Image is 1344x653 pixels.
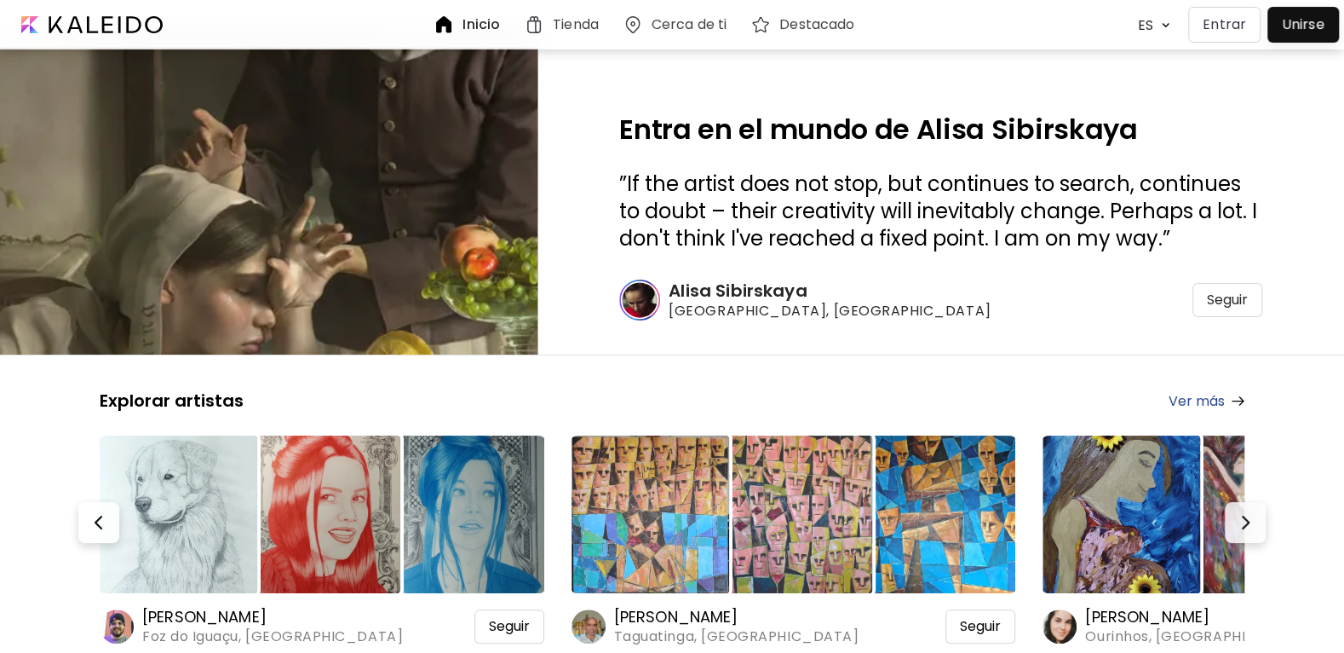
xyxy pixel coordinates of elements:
div: Seguir [1192,283,1262,317]
button: Entrar [1188,7,1261,43]
img: Next-button [1235,512,1255,533]
img: https://cdn.kaleido.art/CDN/Artwork/175729/Thumbnail/medium.webp?updated=778874 [386,436,543,593]
img: arrow down [1157,17,1175,33]
h6: [PERSON_NAME] [142,607,403,627]
img: https://cdn.kaleido.art/CDN/Artwork/175711/Thumbnail/large.webp?updated=778776 [1042,436,1200,593]
h2: Entra en el mundo de Alisa Sibirskaya [619,116,1262,143]
h6: Tienda [553,18,599,32]
a: Alisa Sibirskaya[GEOGRAPHIC_DATA], [GEOGRAPHIC_DATA]Seguir [619,280,1262,321]
span: Foz do Iguaçu, [GEOGRAPHIC_DATA] [142,627,403,646]
span: Seguir [1207,292,1248,309]
h6: [PERSON_NAME] [614,607,859,627]
h3: ” ” [619,170,1262,252]
a: Inicio [434,14,507,35]
img: arrow-right [1232,396,1244,406]
p: Entrar [1203,14,1246,35]
img: https://cdn.kaleido.art/CDN/Artwork/175730/Thumbnail/large.webp?updated=778877 [100,436,257,593]
button: Prev-button [78,502,119,543]
h6: Destacado [779,18,854,32]
h6: Cerca de ti [652,18,727,32]
span: Seguir [960,618,1001,635]
span: Seguir [489,618,530,635]
img: https://cdn.kaleido.art/CDN/Artwork/175718/Thumbnail/large.webp?updated=778812 [571,436,729,593]
a: Tienda [524,14,606,35]
span: Taguatinga, [GEOGRAPHIC_DATA] [614,627,859,646]
h6: [PERSON_NAME] [1085,607,1312,627]
div: Seguir [945,610,1015,644]
a: Entrar [1188,7,1267,43]
a: Unirse [1267,7,1339,43]
div: Seguir [474,610,544,644]
img: Prev-button [89,512,109,533]
span: [GEOGRAPHIC_DATA], [GEOGRAPHIC_DATA] [669,302,991,321]
div: ES [1129,10,1157,40]
h6: Inicio [462,18,500,32]
a: Ver más [1169,390,1244,412]
img: https://cdn.kaleido.art/CDN/Artwork/175716/Thumbnail/medium.webp?updated=778793 [858,436,1015,593]
h5: Explorar artistas [100,390,244,412]
a: https://cdn.kaleido.art/CDN/Artwork/175730/Thumbnail/large.webp?updated=778877https://cdn.kaleido... [100,432,544,646]
h6: Alisa Sibirskaya [669,280,991,302]
a: https://cdn.kaleido.art/CDN/Artwork/175718/Thumbnail/large.webp?updated=778812https://cdn.kaleido... [571,432,1016,646]
span: If the artist does not stop, but continues to search, continues to doubt – their creativity will ... [619,170,1257,252]
img: https://cdn.kaleido.art/CDN/Artwork/175728/Thumbnail/medium.webp?updated=778870 [243,436,400,593]
a: Destacado [750,14,861,35]
a: Cerca de ti [623,14,733,35]
span: Ourinhos, [GEOGRAPHIC_DATA] [1085,627,1312,646]
img: https://cdn.kaleido.art/CDN/Artwork/175707/Thumbnail/medium.webp?updated=778745 [715,436,872,593]
button: Next-button [1225,502,1266,543]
